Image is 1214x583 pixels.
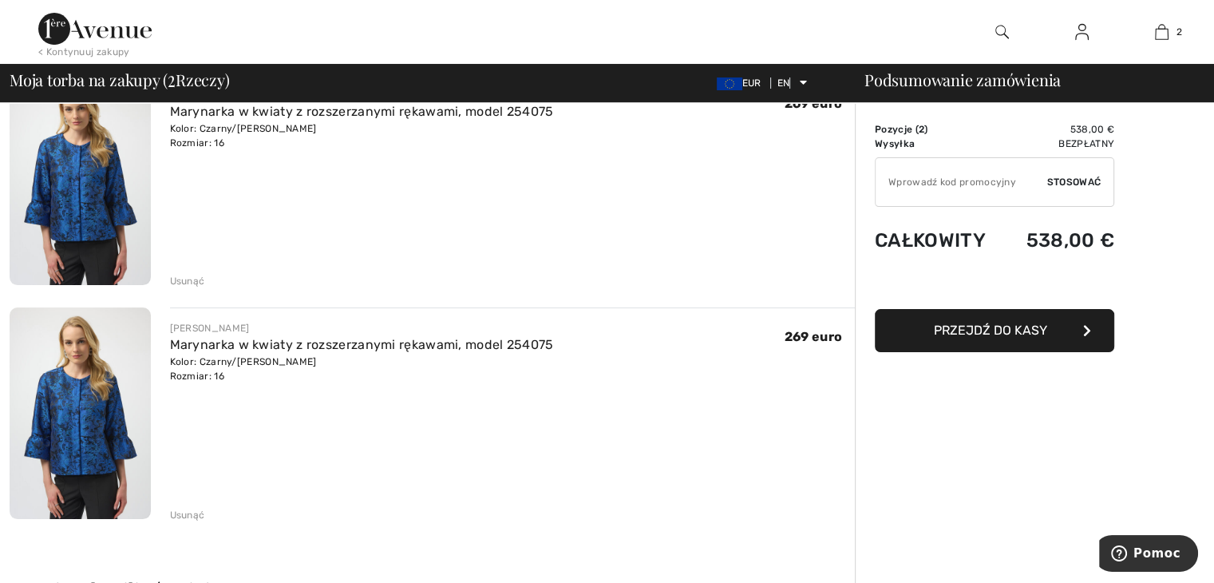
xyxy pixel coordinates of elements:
[170,371,224,382] font: Rozmiar: 16
[170,337,554,352] a: Marynarka w kwiaty z rozszerzanymi rękawami, model 254075
[1155,22,1169,42] img: Moja torba
[170,356,317,367] font: Kolor: Czarny/[PERSON_NAME]
[875,268,1114,303] iframe: PayPal
[924,124,927,135] font: )
[170,123,317,134] font: Kolor: Czarny/[PERSON_NAME]
[934,323,1047,338] font: Przejdź do kasy
[170,104,554,119] a: Marynarka w kwiaty z rozszerzanymi rękawami, model 254075
[168,64,176,92] font: 2
[717,77,742,90] img: Euro
[10,307,151,518] img: Marynarka w kwiaty z rozszerzanymi rękawami, model 254075
[170,276,205,287] font: Usunąć
[38,46,129,58] font: < Kontynuuj zakupy
[875,229,986,252] font: Całkowity
[1176,26,1182,38] font: 2
[777,77,790,89] font: EN
[876,158,1047,206] input: Kod promocyjny
[170,510,205,521] font: Usunąć
[1047,176,1101,188] font: Stosować
[10,74,151,285] img: Marynarka w kwiaty z rozszerzanymi rękawami, model 254075
[919,124,924,135] font: 2
[1070,124,1114,135] font: 538,00 €
[1099,535,1198,575] iframe: Otwiera widżet, w którym można znaleźć więcej informacji
[1026,229,1114,252] font: 538,00 €
[875,309,1114,352] button: Przejdź do kasy
[38,13,152,45] img: Aleja 1ère
[176,69,229,90] font: Rzeczy)
[875,124,919,135] font: Pozycje (
[742,77,761,89] font: EUR
[1062,22,1101,42] a: Zalogować się
[170,323,250,334] font: [PERSON_NAME]
[1058,138,1114,149] font: Bezpłatny
[995,22,1009,42] img: wyszukaj na stronie internetowej
[785,329,842,344] font: 269 ​​euro
[785,96,842,111] font: 269 ​​euro
[1075,22,1089,42] img: Moje informacje
[170,137,224,149] font: Rozmiar: 16
[1122,22,1200,42] a: 2
[10,69,168,90] font: Moja torba na zakupy (
[875,138,915,149] font: Wysyłka
[864,69,1061,90] font: Podsumowanie zamówienia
